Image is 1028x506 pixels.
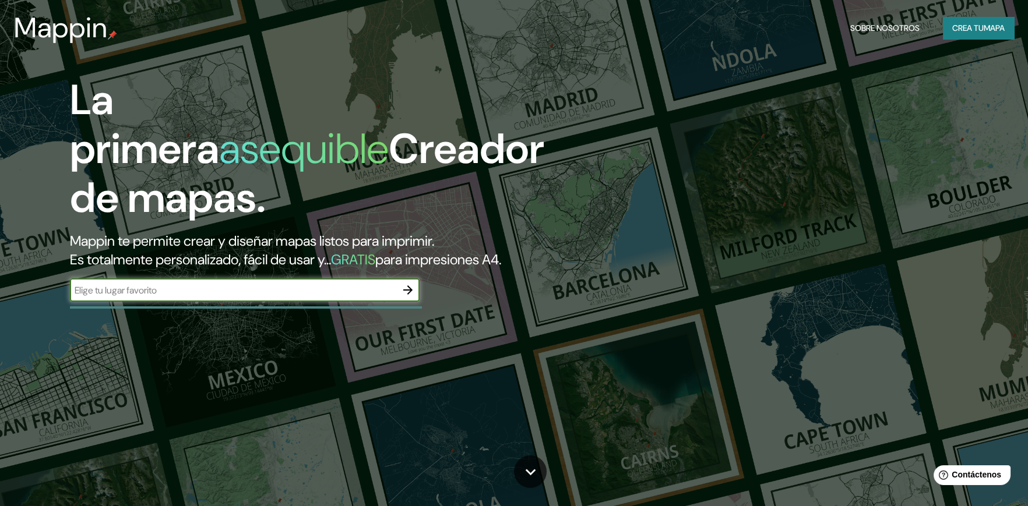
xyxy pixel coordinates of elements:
font: asequible [219,122,389,176]
button: Sobre nosotros [846,17,924,39]
button: Crea tumapa [943,17,1014,39]
font: mapa [984,23,1005,33]
img: pin de mapeo [108,30,117,40]
iframe: Lanzador de widgets de ayuda [924,461,1015,493]
font: Crea tu [952,23,984,33]
font: Creador de mapas. [70,122,544,225]
font: Es totalmente personalizado, fácil de usar y... [70,250,331,268]
input: Elige tu lugar favorito [70,284,396,297]
font: Mappin [14,9,108,46]
font: GRATIS [331,250,375,268]
font: La primera [70,73,219,176]
font: Mappin te permite crear y diseñar mapas listos para imprimir. [70,232,434,250]
font: para impresiones A4. [375,250,501,268]
font: Sobre nosotros [850,23,920,33]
